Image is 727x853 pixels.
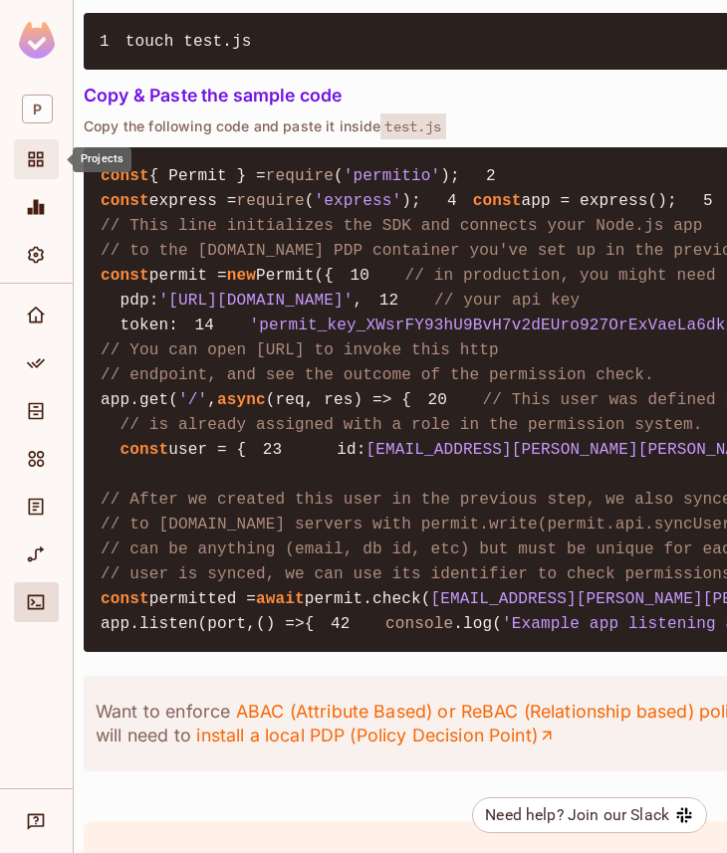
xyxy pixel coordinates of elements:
span: // your api key [434,292,580,310]
span: .log( [453,615,502,633]
span: , [207,391,217,409]
div: Need help? Join our Slack [485,803,669,827]
span: // You can open [URL] to invoke this http [101,341,499,359]
span: permit.check( [305,590,431,608]
span: 12 [363,289,414,313]
div: Connect [14,582,59,622]
div: Audit Log [14,487,59,527]
span: ); [440,167,460,185]
span: '[URL][DOMAIN_NAME]' [159,292,354,310]
span: P [22,95,53,123]
span: permit = [149,267,227,285]
div: URL Mapping [14,534,59,574]
span: 'express' [315,192,402,210]
span: new [227,267,256,285]
span: test.js [380,113,445,139]
span: ); [401,192,421,210]
span: '/' [178,391,207,409]
span: 14 [178,314,230,337]
span: const [473,192,522,210]
span: const [121,441,169,459]
span: require [237,192,305,210]
span: id [337,441,357,459]
span: 4 [421,189,473,213]
span: ( [334,167,344,185]
span: require [266,167,334,185]
span: : [168,317,178,334]
a: install a local PDP (Policy Decision Point) [196,724,556,747]
div: Monitoring [14,187,59,227]
span: { Permit } = [149,167,266,185]
span: app = express(); [522,192,677,210]
div: Settings [14,235,59,275]
span: app.get( [101,391,178,409]
div: Elements [14,439,59,479]
span: 1 [100,30,125,54]
span: Permit({ [256,267,334,285]
span: token [121,317,169,334]
span: : [357,441,366,459]
span: pdp [121,292,149,310]
span: touch test.js [125,33,252,51]
span: express = [149,192,237,210]
span: async [217,391,266,409]
span: : [149,292,159,310]
div: Projects [73,147,131,172]
span: // endpoint, and see the outcome of the permission check. [101,366,654,384]
span: 20 [411,388,463,412]
span: console [385,615,453,633]
span: app.listen(port, [101,615,256,633]
span: // is already assigned with a role in the permission system. [121,416,703,434]
span: , [354,292,363,310]
span: const [101,192,149,210]
span: 2 [460,164,512,188]
span: const [101,167,149,185]
span: { [305,615,315,633]
span: ( [305,192,315,210]
span: 23 [246,438,298,462]
span: () => [256,615,305,633]
div: Help & Updates [14,801,59,841]
div: Home [14,296,59,335]
span: 'permitio' [344,167,441,185]
img: SReyMgAAAABJRU5ErkJggg== [19,22,55,59]
div: Workspace: permit.io [14,87,59,131]
div: Policy [14,343,59,383]
span: const [101,267,149,285]
span: permitted = [149,590,256,608]
span: await [256,590,305,608]
span: // This line initializes the SDK and connects your Node.js app [101,217,703,235]
span: const [101,590,149,608]
span: user = { [168,441,246,459]
span: (req, res) => { [266,391,411,409]
span: 10 [334,264,385,288]
span: 42 [315,612,366,636]
div: Projects [14,139,59,179]
div: Directory [14,391,59,431]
